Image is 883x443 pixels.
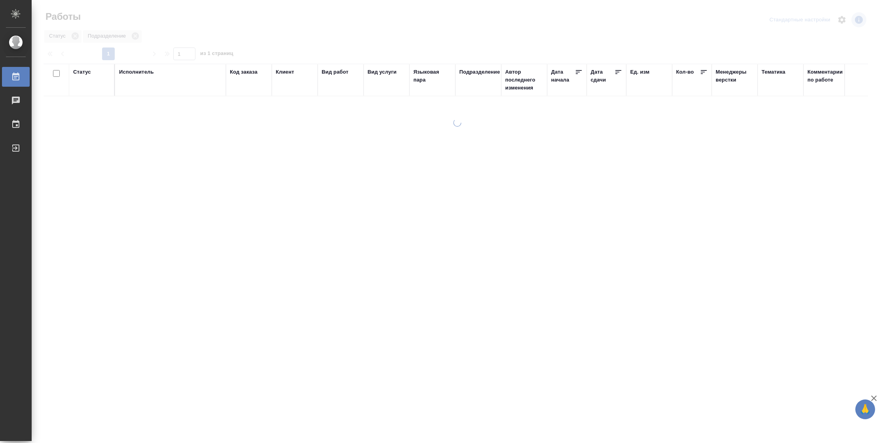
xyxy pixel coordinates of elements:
div: Подразделение [459,68,500,76]
div: Ед. изм [630,68,650,76]
div: Код заказа [230,68,258,76]
span: 🙏 [858,401,872,418]
button: 🙏 [855,399,875,419]
div: Автор последнего изменения [505,68,543,92]
div: Кол-во [676,68,694,76]
div: Менеджеры верстки [716,68,754,84]
div: Тематика [762,68,785,76]
div: Дата начала [551,68,575,84]
div: Статус [73,68,91,76]
div: Дата сдачи [591,68,614,84]
div: Вид работ [322,68,349,76]
div: Языковая пара [413,68,451,84]
div: Исполнитель [119,68,154,76]
div: Вид услуги [368,68,397,76]
div: Комментарии по работе [807,68,845,84]
div: Клиент [276,68,294,76]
